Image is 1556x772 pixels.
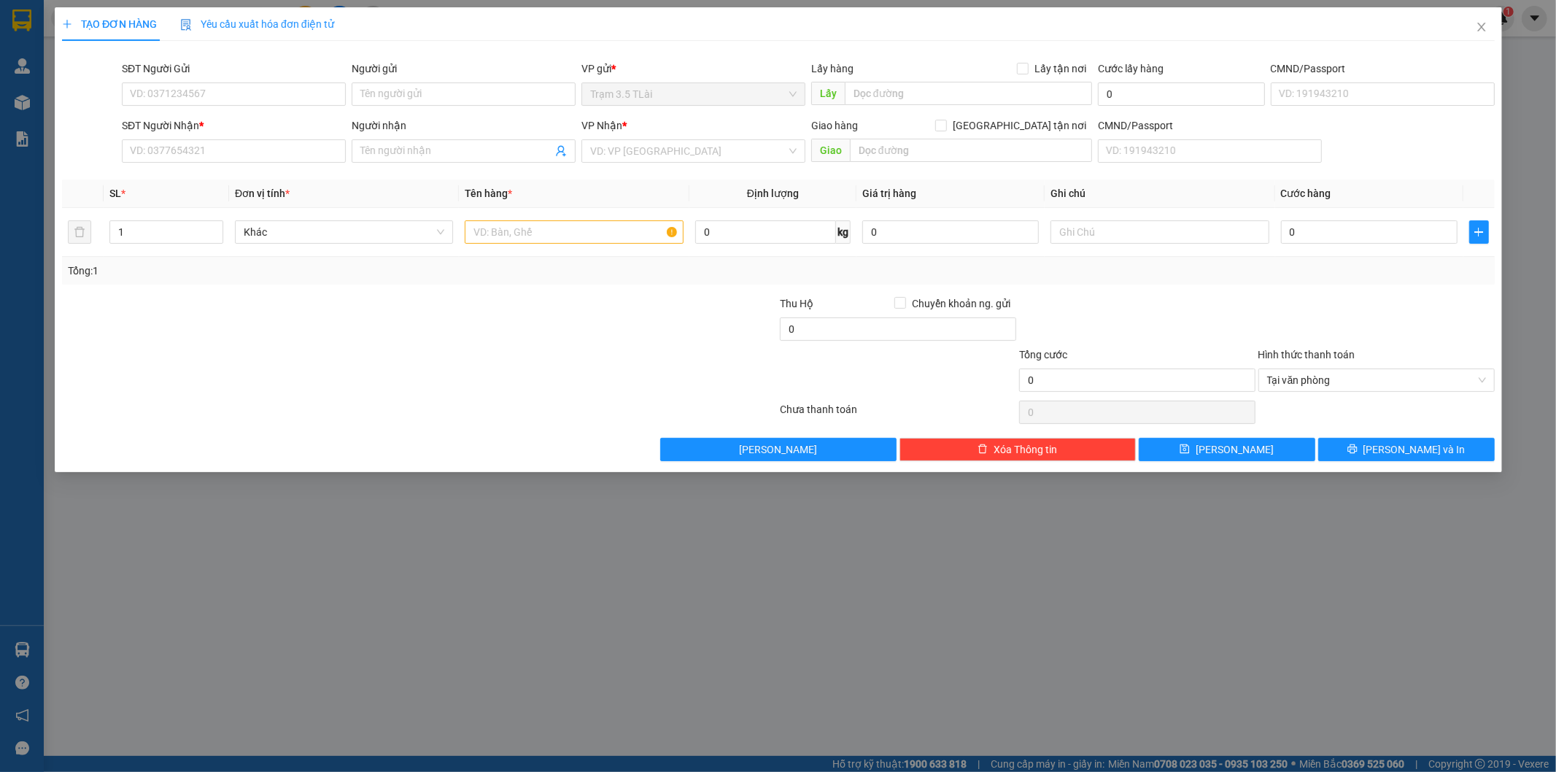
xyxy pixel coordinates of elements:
[1098,63,1164,74] label: Cước lấy hàng
[352,117,576,134] div: Người nhận
[905,296,1015,312] span: Chuyển khoản ng. gửi
[1460,7,1501,48] button: Close
[978,444,988,455] span: delete
[128,12,219,47] div: Quận 10
[62,18,157,30] span: TẠO ĐƠN HÀNG
[352,61,576,77] div: Người gửi
[1180,444,1190,455] span: save
[1347,444,1357,455] span: printer
[899,438,1136,461] button: deleteXóa Thông tin
[555,145,567,157] span: user-add
[1475,21,1487,33] span: close
[109,188,121,199] span: SL
[810,120,857,131] span: Giao hàng
[849,139,1092,162] input: Dọc đường
[1138,438,1315,461] button: save[PERSON_NAME]
[862,220,1039,244] input: 0
[122,61,346,77] div: SĐT Người Gửi
[779,298,813,309] span: Thu Hộ
[1317,438,1494,461] button: printer[PERSON_NAME] và In
[994,441,1057,458] span: Xóa Thông tin
[660,438,897,461] button: [PERSON_NAME]
[844,82,1092,105] input: Dọc đường
[1045,180,1274,208] th: Ghi chú
[947,117,1092,134] span: [GEOGRAPHIC_DATA] tận nơi
[128,47,219,65] div: hiền
[1050,220,1269,244] input: Ghi Chú
[739,441,817,458] span: [PERSON_NAME]
[235,188,290,199] span: Đơn vị tính
[1029,61,1092,77] span: Lấy tận nơi
[1196,441,1274,458] span: [PERSON_NAME]
[12,85,117,103] div: 075163004914
[810,63,853,74] span: Lấy hàng
[1363,441,1465,458] span: [PERSON_NAME] và In
[12,12,117,47] div: Trạm 3.5 TLài
[12,14,35,29] span: Gửi:
[1098,82,1264,106] input: Cước lấy hàng
[122,117,346,134] div: SĐT Người Nhận
[581,120,622,131] span: VP Nhận
[1280,188,1331,199] span: Cước hàng
[465,188,512,199] span: Tên hàng
[836,220,851,244] span: kg
[1468,220,1488,244] button: plus
[862,188,916,199] span: Giá trị hàng
[68,220,91,244] button: delete
[810,139,849,162] span: Giao
[778,401,1018,427] div: Chưa thanh toán
[180,18,334,30] span: Yêu cầu xuất hóa đơn điện tử
[244,221,444,243] span: Khác
[1018,349,1067,360] span: Tổng cước
[12,47,117,65] div: hà
[1270,61,1494,77] div: CMND/Passport
[810,82,844,105] span: Lấy
[590,83,797,105] span: Trạm 3.5 TLài
[1469,226,1487,238] span: plus
[1098,117,1322,134] div: CMND/Passport
[1258,349,1355,360] label: Hình thức thanh toán
[465,220,683,244] input: VD: Bàn, Ghế
[1266,369,1485,391] span: Tại văn phòng
[180,19,192,31] img: icon
[128,14,163,29] span: Nhận:
[62,19,72,29] span: plus
[68,263,600,279] div: Tổng: 1
[581,61,805,77] div: VP gửi
[747,188,799,199] span: Định lượng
